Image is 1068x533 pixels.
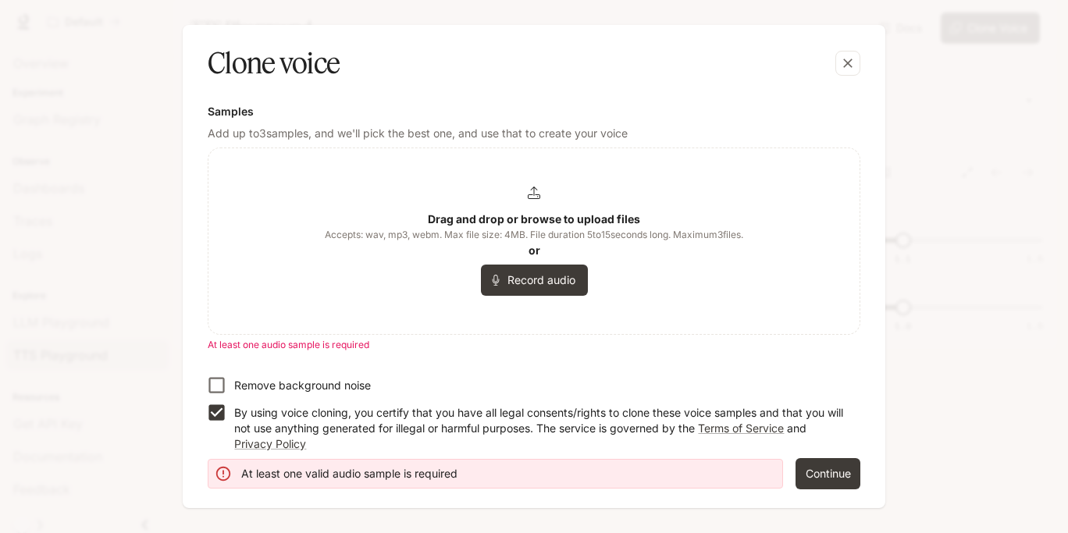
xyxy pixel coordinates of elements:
[208,104,860,119] h6: Samples
[241,460,457,488] div: At least one valid audio sample is required
[208,44,340,83] h5: Clone voice
[234,405,848,452] p: By using voice cloning, you certify that you have all legal consents/rights to clone these voice ...
[208,337,860,353] p: At least one audio sample is required
[208,126,860,141] p: Add up to 3 samples, and we'll pick the best one, and use that to create your voice
[234,378,371,393] p: Remove background noise
[428,212,640,226] b: Drag and drop or browse to upload files
[698,421,784,435] a: Terms of Service
[234,437,306,450] a: Privacy Policy
[796,458,860,489] button: Continue
[325,227,743,243] span: Accepts: wav, mp3, webm. Max file size: 4MB. File duration 5 to 15 seconds long. Maximum 3 files.
[529,243,540,257] b: or
[481,265,588,296] button: Record audio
